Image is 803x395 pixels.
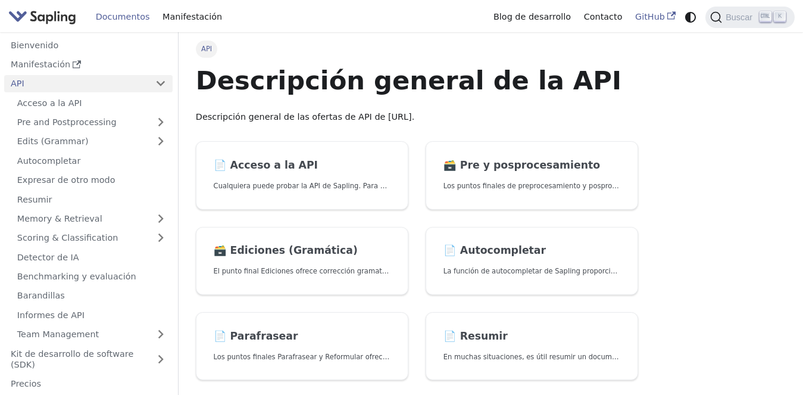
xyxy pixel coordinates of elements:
p: Cualquiera puede probar la API de Sapling. Para empezar a usarla, simplemente: [214,181,391,192]
a: Scoring & Classification [11,229,173,247]
a: Team Management [11,326,173,343]
p: Los puntos finales de preprocesamiento y posprocesamiento ofrecen herramientas para preparar sus ... [443,181,621,192]
font: API [11,79,24,88]
font: Buscar [726,13,752,22]
font: Contacto [584,12,623,21]
a: Bienvenido [4,36,173,54]
a: Pre and Postprocessing [11,114,173,131]
font: Manifestación [11,60,70,69]
font: Autocompletar [17,156,81,166]
button: Search (Ctrl+K) [705,7,794,28]
font: Manifestación [163,12,222,21]
p: En muchas situaciones, es útil resumir un documento más largo en un documento más corto y más fác... [443,352,621,363]
font: Acceso a la API [230,159,318,171]
h2: Acceso a la API [214,159,391,172]
a: 📄️ AutocompletarLa función de autocompletar de Sapling proporciona predicciones de los próximos c... [426,227,638,296]
a: Autocompletar [11,152,173,169]
a: 📄️ ResumirEn muchas situaciones, es útil resumir un documento más largo en un documento más corto... [426,312,638,381]
a: Contacto [577,8,629,26]
font: 📄️ [214,330,227,342]
button: Contraer la categoría 'API' de la barra lateral [149,75,173,92]
font: Autocompletar [460,244,546,256]
a: Documentos [89,8,156,26]
button: Cambiar entre modo oscuro y claro (actualmente modo sistema) [682,8,699,26]
font: 📄️ [443,330,457,342]
font: Blog de desarrollo [493,12,571,21]
a: Precios [4,375,173,393]
font: Acceso a la API [17,98,82,108]
font: 📄️ [214,159,227,171]
font: GitHub [635,12,665,21]
p: La función de autocompletar de Sapling proporciona predicciones de los próximos caracteres o pala... [443,266,621,277]
button: Expandir la categoría de la barra lateral 'SDK' [149,345,173,373]
nav: Pan rallado [196,41,639,57]
a: Resumir [11,191,173,208]
a: Sapling.ai [8,8,80,26]
font: Los puntos finales Parafrasear y Reformular ofrecen paráfrasis para estilos particulares. [214,353,514,361]
font: Barandillas [17,291,65,300]
a: 🗃️ Pre y posprocesamientoLos puntos finales de preprocesamiento y posprocesamiento ofrecen herram... [426,141,638,210]
a: 📄️ ParafrasearLos puntos finales Parafrasear y Reformular ofrecen paráfrasis para estilos particu... [196,312,408,381]
a: 📄️ Acceso a la APICualquiera puede probar la API de Sapling. Para empezar a usarla, simplemente: [196,141,408,210]
font: Resumir [460,330,508,342]
a: Memory & Retrieval [11,210,173,228]
a: GitHub [629,8,682,26]
font: 📄️ [443,244,457,256]
font: Resumir [17,195,52,204]
font: Descripción general de la API [196,66,621,95]
a: Expresar de otro modo [11,172,173,189]
font: Documentos [96,12,150,21]
kbd: K [774,11,786,22]
font: Bienvenido [11,41,58,50]
font: Pre y posprocesamiento [460,159,600,171]
h2: Ediciones (Gramática) [214,244,391,257]
a: Barandillas [11,287,173,304]
font: Ediciones (Gramática) [230,244,358,256]
p: Los puntos finales Parafrasear y Reformular ofrecen paráfrasis para estilos particulares. [214,352,391,363]
h2: Resumir [443,330,621,343]
a: Blog de desarrollo [487,8,577,26]
font: Kit de desarrollo de software (SDK) [11,349,133,369]
a: Acceso a la API [11,94,173,111]
a: 🗃️ Ediciones (Gramática)El punto final Ediciones ofrece corrección gramatical y ortográfica. [196,227,408,296]
font: Informes de API [17,310,85,320]
h2: Expresar de otro modo [214,330,391,343]
a: Benchmarking y evaluación [11,268,173,285]
font: API [201,45,212,53]
a: Kit de desarrollo de software (SDK) [4,345,149,373]
font: Detector de IA [17,253,79,262]
font: 🗃️ [443,159,457,171]
font: Descripción general de las ofertas de API de [URL]. [196,112,415,122]
font: Benchmarking y evaluación [17,272,136,281]
a: Manifestación [4,56,173,73]
a: Edits (Grammar) [11,133,173,150]
font: Cualquiera puede probar la API de Sapling. Para empezar a usarla, simplemente: [214,182,492,190]
font: El punto final Ediciones ofrece corrección gramatical y ortográfica. [214,267,442,275]
h2: Autocompletar [443,244,621,257]
font: Parafrasear [230,330,298,342]
font: 🗃️ [214,244,227,256]
a: API [4,75,149,92]
img: Sapling.ai [8,8,76,26]
p: El punto final Ediciones ofrece corrección gramatical y ortográfica. [214,266,391,277]
h2: Pre y posprocesamiento [443,159,621,172]
a: Manifestación [156,8,229,26]
font: Precios [11,379,41,388]
font: Expresar de otro modo [17,175,115,185]
a: Detector de IA [11,248,173,266]
a: Informes de API [11,306,173,324]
